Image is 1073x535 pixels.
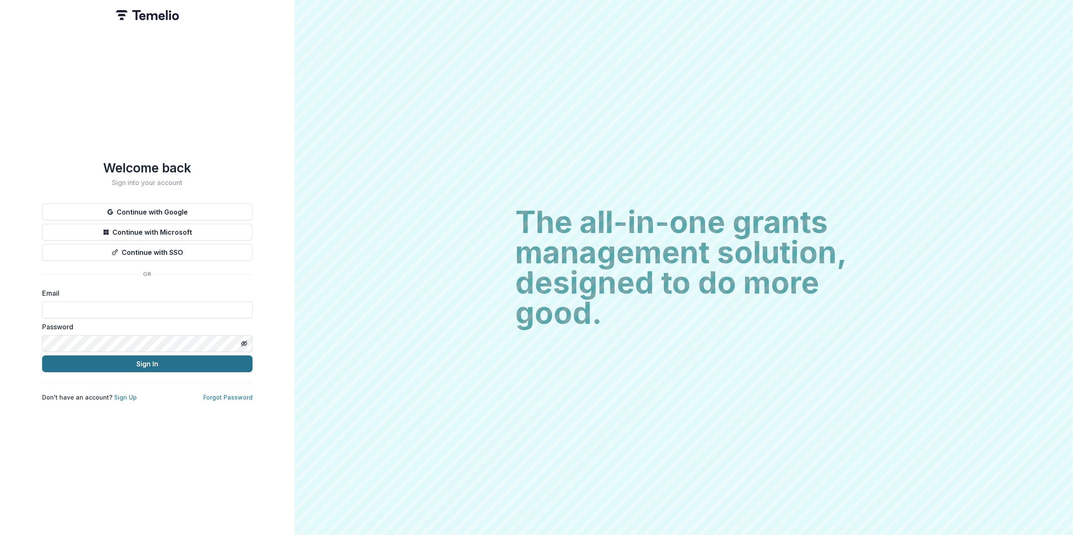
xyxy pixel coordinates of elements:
[42,244,253,261] button: Continue with SSO
[116,10,179,20] img: Temelio
[114,394,137,401] a: Sign Up
[42,355,253,372] button: Sign In
[42,288,248,298] label: Email
[42,393,137,402] p: Don't have an account?
[237,337,251,350] button: Toggle password visibility
[203,394,253,401] a: Forgot Password
[42,204,253,220] button: Continue with Google
[42,322,248,332] label: Password
[42,179,253,187] h2: Sign into your account
[42,224,253,241] button: Continue with Microsoft
[42,160,253,175] h1: Welcome back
